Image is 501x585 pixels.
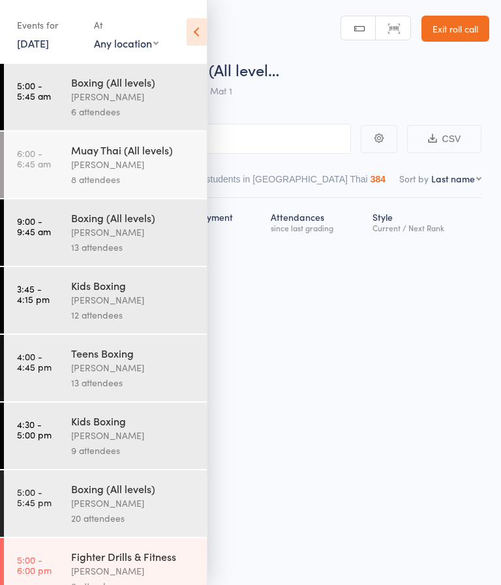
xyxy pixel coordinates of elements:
[431,172,475,185] div: Last name
[17,419,52,440] time: 4:30 - 5:00 pm
[367,204,481,238] div: Style
[71,75,196,89] div: Boxing (All levels)
[17,36,49,50] a: [DATE]
[4,267,207,334] a: 3:45 -4:15 pmKids Boxing[PERSON_NAME]12 attendees
[71,210,196,225] div: Boxing (All levels)
[71,89,196,104] div: [PERSON_NAME]
[94,36,159,50] div: Any location
[210,84,232,97] span: Mat 1
[71,564,196,578] div: [PERSON_NAME]
[71,443,196,458] div: 9 attendees
[71,511,196,526] div: 20 attendees
[71,496,196,511] div: [PERSON_NAME]
[4,132,207,198] a: 6:00 -6:45 amMuay Thai (All levels)[PERSON_NAME]8 attendees
[17,554,52,575] time: 5:00 - 6:00 pm
[17,80,51,101] time: 5:00 - 5:45 am
[71,360,196,375] div: [PERSON_NAME]
[271,223,362,232] div: since last grading
[71,240,196,255] div: 13 attendees
[4,335,207,401] a: 4:00 -4:45 pmTeens Boxing[PERSON_NAME]13 attendees
[4,64,207,130] a: 5:00 -5:45 amBoxing (All levels)[PERSON_NAME]6 attendees
[71,346,196,360] div: Teens Boxing
[168,204,266,238] div: Next Payment
[71,157,196,172] div: [PERSON_NAME]
[71,104,196,119] div: 6 attendees
[421,16,489,42] a: Exit roll call
[266,204,367,238] div: Atten­dances
[17,14,81,36] div: Events for
[181,167,386,197] button: Other students in [GEOGRAPHIC_DATA] Thai384
[17,148,51,169] time: 6:00 - 6:45 am
[371,174,386,184] div: 384
[71,549,196,564] div: Fighter Drills & Fitness
[71,143,196,157] div: Muay Thai (All levels)
[17,216,51,236] time: 9:00 - 9:45 am
[4,403,207,469] a: 4:30 -5:00 pmKids Boxing[PERSON_NAME]9 attendees
[71,278,196,292] div: Kids Boxing
[71,307,196,322] div: 12 attendees
[71,481,196,496] div: Boxing (All levels)
[372,223,476,232] div: Current / Next Rank
[17,351,52,372] time: 4:00 - 4:45 pm
[71,172,196,187] div: 8 attendees
[94,14,159,36] div: At
[71,292,196,307] div: [PERSON_NAME]
[399,172,429,185] label: Sort by
[71,414,196,428] div: Kids Boxing
[71,225,196,240] div: [PERSON_NAME]
[17,283,50,304] time: 3:45 - 4:15 pm
[407,125,481,153] button: CSV
[71,375,196,390] div: 13 attendees
[71,428,196,443] div: [PERSON_NAME]
[17,487,52,507] time: 5:00 - 5:45 pm
[4,470,207,537] a: 5:00 -5:45 pmBoxing (All levels)[PERSON_NAME]20 attendees
[4,199,207,266] a: 9:00 -9:45 amBoxing (All levels)[PERSON_NAME]13 attendees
